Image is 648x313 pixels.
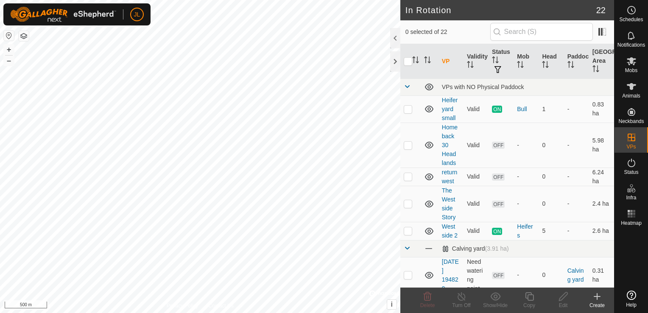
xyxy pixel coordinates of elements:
[592,67,599,73] p-sorticon: Activate to sort
[539,186,564,222] td: 0
[539,168,564,186] td: 0
[4,56,14,66] button: –
[626,195,636,200] span: Infra
[442,258,459,292] a: [DATE] 194829
[412,58,419,64] p-sorticon: Activate to sort
[564,186,589,222] td: -
[589,257,614,293] td: 0.31 ha
[517,199,535,208] div: -
[442,187,456,221] a: The West side Story
[539,257,564,293] td: 0
[489,44,514,79] th: Status
[464,222,489,240] td: Valid
[564,168,589,186] td: -
[517,141,535,150] div: -
[209,302,234,310] a: Contact Us
[624,170,638,175] span: Status
[619,17,643,22] span: Schedules
[391,301,393,308] span: i
[134,10,140,19] span: JL
[514,44,539,79] th: Mob
[492,106,502,113] span: ON
[19,31,29,41] button: Map Layers
[420,302,435,308] span: Delete
[442,97,458,121] a: Heifer yard small
[442,223,458,239] a: West side 2
[405,5,596,15] h2: In Rotation
[564,123,589,168] td: -
[542,62,549,69] p-sorticon: Activate to sort
[405,28,490,36] span: 0 selected of 22
[589,123,614,168] td: 5.98 ha
[492,142,505,149] span: OFF
[464,123,489,168] td: Valid
[464,186,489,222] td: Valid
[424,58,431,64] p-sorticon: Activate to sort
[492,228,502,235] span: ON
[621,221,642,226] span: Heatmap
[4,45,14,55] button: +
[478,302,512,309] div: Show/Hide
[485,245,509,252] span: (3.91 ha)
[464,95,489,123] td: Valid
[567,267,584,283] a: Calving yard
[442,84,611,90] div: VPs with NO Physical Paddock
[539,222,564,240] td: 5
[442,169,458,184] a: return west
[517,62,524,69] p-sorticon: Activate to sort
[622,93,640,98] span: Animals
[567,62,574,69] p-sorticon: Activate to sort
[442,245,509,252] div: Calving yard
[464,168,489,186] td: Valid
[589,186,614,222] td: 2.4 ha
[564,95,589,123] td: -
[580,302,614,309] div: Create
[618,119,644,124] span: Neckbands
[539,95,564,123] td: 1
[492,272,505,279] span: OFF
[589,168,614,186] td: 6.24 ha
[387,300,397,309] button: i
[492,58,499,64] p-sorticon: Activate to sort
[444,302,478,309] div: Turn Off
[492,173,505,181] span: OFF
[589,95,614,123] td: 0.83 ha
[539,123,564,168] td: 0
[512,302,546,309] div: Copy
[564,222,589,240] td: -
[517,105,535,114] div: Bull
[614,287,648,311] a: Help
[492,201,505,208] span: OFF
[517,222,535,240] div: Heifers
[589,44,614,79] th: [GEOGRAPHIC_DATA] Area
[464,44,489,79] th: Validity
[625,68,637,73] span: Mobs
[626,144,636,149] span: VPs
[464,257,489,293] td: Need watering point
[517,271,535,279] div: -
[467,62,474,69] p-sorticon: Activate to sort
[490,23,593,41] input: Search (S)
[626,302,637,307] span: Help
[617,42,645,48] span: Notifications
[589,222,614,240] td: 2.6 ha
[439,44,464,79] th: VP
[10,7,116,22] img: Gallagher Logo
[539,44,564,79] th: Head
[564,44,589,79] th: Paddock
[546,302,580,309] div: Edit
[596,4,606,17] span: 22
[442,124,458,166] a: Home back 30 Head lands
[167,302,198,310] a: Privacy Policy
[517,172,535,181] div: -
[4,31,14,41] button: Reset Map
